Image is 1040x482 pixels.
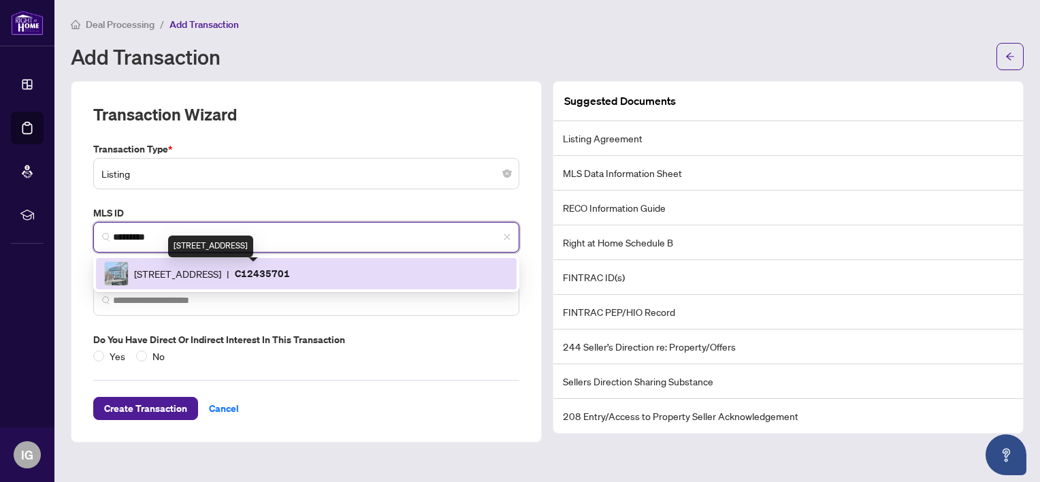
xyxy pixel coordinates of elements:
[169,18,239,31] span: Add Transaction
[553,191,1023,225] li: RECO Information Guide
[198,397,250,420] button: Cancel
[553,156,1023,191] li: MLS Data Information Sheet
[93,142,519,157] label: Transaction Type
[209,398,239,419] span: Cancel
[71,20,80,29] span: home
[134,266,221,281] span: [STREET_ADDRESS]
[1005,52,1015,61] span: arrow-left
[160,16,164,32] li: /
[93,206,519,221] label: MLS ID
[986,434,1026,475] button: Open asap
[503,170,511,178] span: close-circle
[553,225,1023,260] li: Right at Home Schedule B
[503,233,511,241] span: close
[104,398,187,419] span: Create Transaction
[104,349,131,364] span: Yes
[235,266,290,281] p: C12435701
[71,46,221,67] h1: Add Transaction
[105,262,128,285] img: IMG-C12435701_1.jpg
[93,103,237,125] h2: Transaction Wizard
[553,260,1023,295] li: FINTRAC ID(s)
[227,266,229,281] span: |
[101,161,511,187] span: Listing
[553,121,1023,156] li: Listing Agreement
[553,364,1023,399] li: Sellers Direction Sharing Substance
[21,445,33,464] span: IG
[102,296,110,304] img: search_icon
[553,295,1023,330] li: FINTRAC PEP/HIO Record
[102,233,110,241] img: search_icon
[553,399,1023,433] li: 208 Entry/Access to Property Seller Acknowledgement
[93,397,198,420] button: Create Transaction
[553,330,1023,364] li: 244 Seller’s Direction re: Property/Offers
[168,236,253,257] div: [STREET_ADDRESS]
[86,18,155,31] span: Deal Processing
[93,332,519,347] label: Do you have direct or indirect interest in this transaction
[11,10,44,35] img: logo
[147,349,170,364] span: No
[564,93,676,110] article: Suggested Documents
